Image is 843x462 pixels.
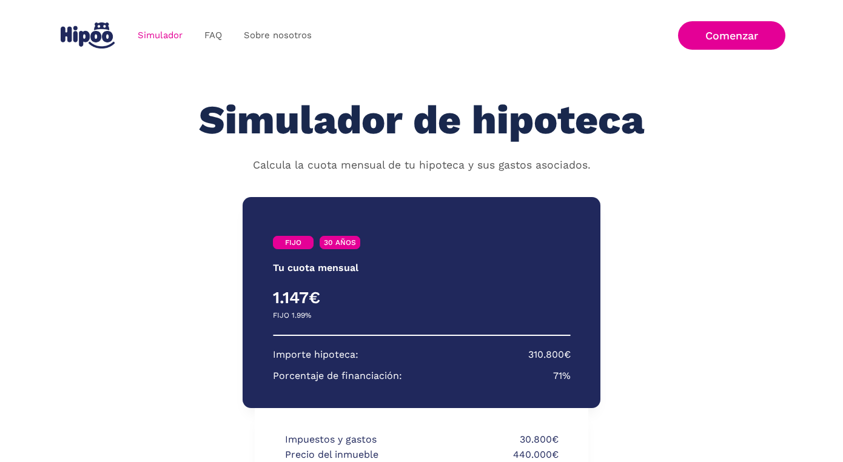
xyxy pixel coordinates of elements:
[273,347,358,363] p: Importe hipoteca:
[425,432,559,447] p: 30.800€
[320,236,360,249] a: 30 AÑOS
[273,369,402,384] p: Porcentaje de financiación:
[273,287,422,308] h4: 1.147€
[58,18,117,53] a: home
[253,158,591,173] p: Calcula la cuota mensual de tu hipoteca y sus gastos asociados.
[193,24,233,47] a: FAQ
[285,432,418,447] p: Impuestos y gastos
[273,261,358,276] p: Tu cuota mensual
[273,308,311,323] p: FIJO 1.99%
[127,24,193,47] a: Simulador
[273,236,314,249] a: FIJO
[233,24,323,47] a: Sobre nosotros
[678,21,785,50] a: Comenzar
[199,98,644,142] h1: Simulador de hipoteca
[553,369,571,384] p: 71%
[528,347,571,363] p: 310.800€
